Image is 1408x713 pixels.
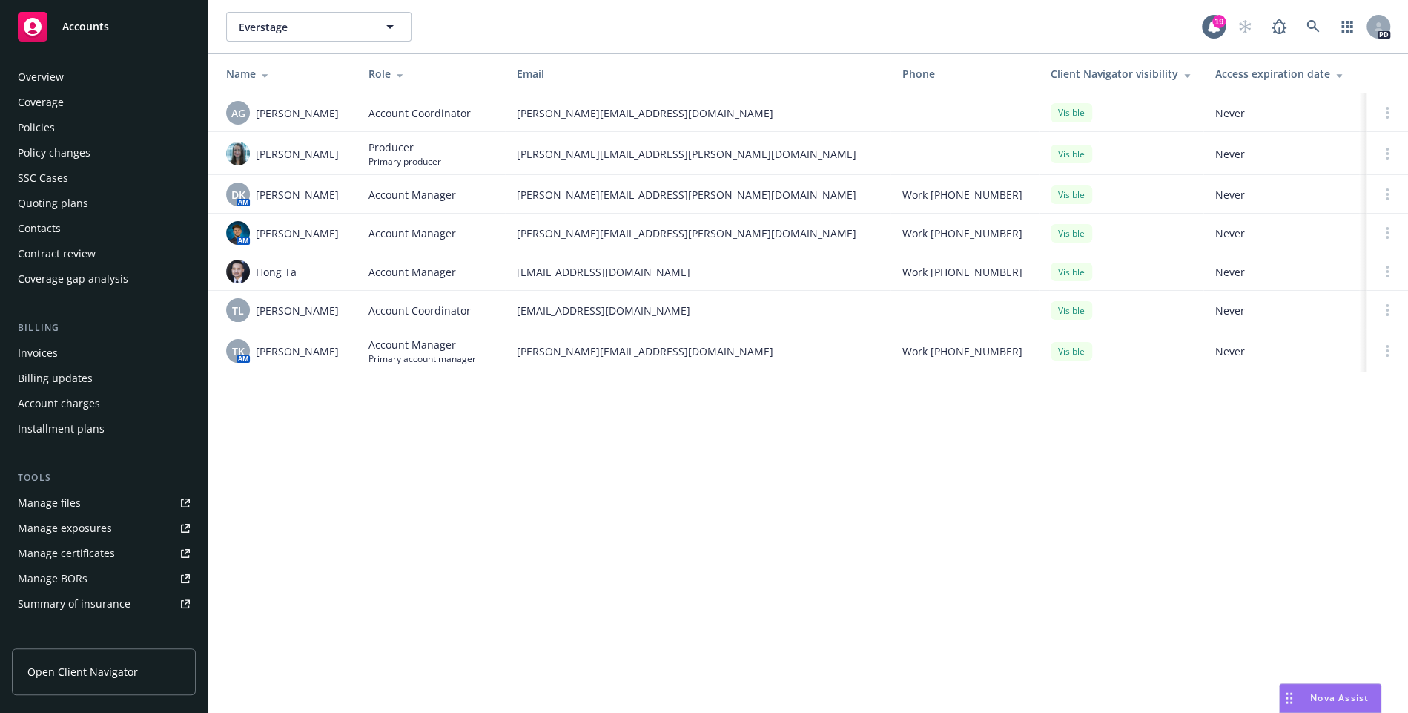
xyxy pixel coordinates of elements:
div: Coverage gap analysis [18,267,128,291]
span: Account Coordinator [368,303,471,318]
div: Manage exposures [18,516,112,540]
span: [PERSON_NAME][EMAIL_ADDRESS][PERSON_NAME][DOMAIN_NAME] [517,187,879,203]
span: [PERSON_NAME] [256,187,339,203]
a: Coverage gap analysis [12,267,196,291]
div: Billing [12,321,196,335]
span: Never [1215,303,1355,318]
a: Report a Bug [1264,12,1294,42]
a: Policies [12,116,196,139]
span: Never [1215,344,1355,359]
span: [PERSON_NAME][EMAIL_ADDRESS][DOMAIN_NAME] [517,105,879,121]
span: Primary account manager [368,352,476,365]
span: [PERSON_NAME] [256,105,339,121]
span: Account Manager [368,187,456,203]
a: Quoting plans [12,191,196,215]
span: [PERSON_NAME][EMAIL_ADDRESS][PERSON_NAME][DOMAIN_NAME] [517,146,879,162]
div: Contract review [18,242,96,266]
div: Access expiration date [1215,66,1355,82]
div: Policy changes [18,141,90,165]
div: Drag to move [1280,684,1298,712]
div: Client Navigator visibility [1051,66,1191,82]
span: Account Manager [368,337,476,352]
a: Account charges [12,392,196,415]
div: Quoting plans [18,191,88,215]
a: Policy changes [12,141,196,165]
div: Summary of insurance [18,592,130,616]
div: Policies [18,116,55,139]
div: Name [226,66,345,82]
div: Visible [1051,224,1092,243]
span: [PERSON_NAME] [256,344,339,359]
span: Never [1215,146,1355,162]
span: [EMAIL_ADDRESS][DOMAIN_NAME] [517,303,879,318]
span: Hong Ta [256,264,297,280]
span: Primary producer [368,155,441,168]
span: [PERSON_NAME] [256,146,339,162]
div: 19 [1212,15,1226,28]
div: Installment plans [18,417,105,441]
span: Never [1215,187,1355,203]
div: Manage certificates [18,542,115,565]
span: TL [232,303,244,318]
a: Manage BORs [12,567,196,591]
span: Accounts [62,21,109,33]
div: Visible [1051,301,1092,320]
span: Work [PHONE_NUMBER] [902,264,1022,280]
a: Coverage [12,91,196,114]
span: [PERSON_NAME] [256,226,339,241]
button: Nova Assist [1279,683,1381,713]
span: Nova Assist [1310,691,1369,704]
img: photo [226,142,250,165]
img: photo [226,221,250,245]
a: SSC Cases [12,166,196,190]
div: SSC Cases [18,166,68,190]
span: Producer [368,139,441,155]
span: Work [PHONE_NUMBER] [902,187,1022,203]
a: Search [1298,12,1328,42]
div: Visible [1051,185,1092,204]
span: Account Manager [368,264,456,280]
a: Accounts [12,6,196,47]
span: Open Client Navigator [27,664,138,680]
a: Invoices [12,341,196,365]
a: Switch app [1332,12,1362,42]
a: Overview [12,65,196,89]
a: Manage files [12,491,196,515]
div: Tools [12,470,196,485]
span: Work [PHONE_NUMBER] [902,226,1022,241]
span: [PERSON_NAME] [256,303,339,318]
span: Work [PHONE_NUMBER] [902,344,1022,359]
a: Manage exposures [12,516,196,540]
a: Manage certificates [12,542,196,565]
a: Contract review [12,242,196,266]
span: Never [1215,105,1355,121]
div: Visible [1051,145,1092,163]
a: Summary of insurance [12,592,196,616]
span: [PERSON_NAME][EMAIL_ADDRESS][DOMAIN_NAME] [517,344,879,359]
div: Manage files [18,491,81,515]
div: Visible [1051,103,1092,122]
span: Never [1215,226,1355,241]
span: Everstage [239,19,367,35]
div: Overview [18,65,64,89]
div: Manage BORs [18,567,87,591]
span: Account Manager [368,226,456,241]
span: AG [231,105,245,121]
a: Installment plans [12,417,196,441]
div: Contacts [18,217,61,240]
div: Visible [1051,263,1092,281]
div: Billing updates [18,367,93,390]
button: Everstage [226,12,412,42]
div: Account charges [18,392,100,415]
span: Account Coordinator [368,105,471,121]
div: Visible [1051,342,1092,361]
span: Never [1215,264,1355,280]
a: Contacts [12,217,196,240]
a: Billing updates [12,367,196,390]
span: TK [232,344,245,359]
span: [PERSON_NAME][EMAIL_ADDRESS][PERSON_NAME][DOMAIN_NAME] [517,226,879,241]
span: [EMAIL_ADDRESS][DOMAIN_NAME] [517,264,879,280]
div: Phone [902,66,1027,82]
div: Role [368,66,493,82]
